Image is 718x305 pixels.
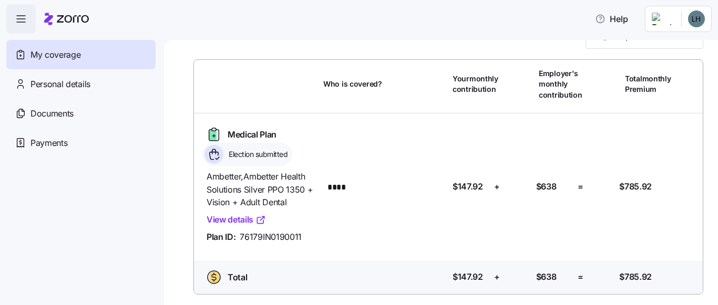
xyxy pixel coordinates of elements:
span: $785.92 [619,180,652,193]
span: = [578,180,583,193]
a: My coverage [6,40,156,69]
span: Ambetter , Ambetter Health Solutions Silver PPO 1350 + Vision + Adult Dental [207,170,315,209]
span: 76179IN0190011 [240,230,302,244]
span: Personal details [30,78,90,91]
img: Employer logo [652,13,673,25]
span: Election submitted [225,149,288,160]
a: View details [207,213,266,226]
span: Who is covered? [323,79,382,89]
a: Personal details [6,69,156,99]
a: Payments [6,128,156,157]
button: Help [587,8,637,29]
span: Plan ID: [207,230,235,244]
span: Medical Plan [228,128,276,141]
span: Payments [30,136,67,150]
span: Employer's monthly contribution [539,68,582,100]
span: $147.92 [453,270,483,283]
span: + [494,270,500,283]
img: 79aca3f081e8eeab8a0090b5545932cf [688,10,705,27]
span: $638 [536,270,557,283]
span: Help [595,13,628,25]
span: Total [228,271,247,284]
span: $147.92 [453,180,483,193]
span: + [494,180,500,193]
span: $638 [536,180,557,193]
a: Documents [6,99,156,128]
span: My coverage [30,48,80,61]
span: = [578,270,583,283]
span: Your monthly contribution [453,73,498,95]
span: Documents [30,107,74,120]
span: Total monthly Premium [625,73,671,95]
span: $785.92 [619,270,652,283]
